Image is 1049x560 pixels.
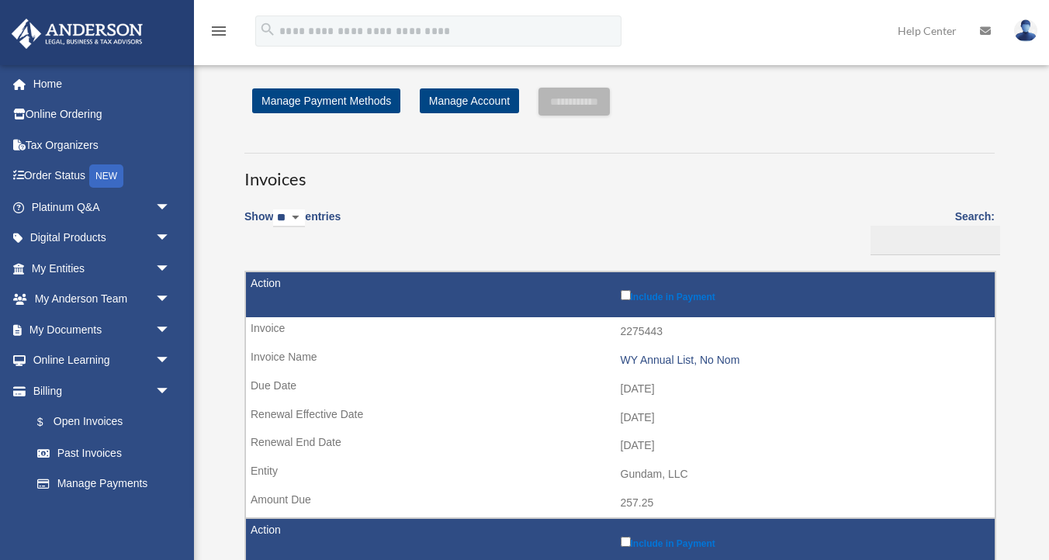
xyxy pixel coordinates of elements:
a: Manage Account [420,88,519,113]
td: [DATE] [246,431,995,461]
img: User Pic [1014,19,1037,42]
h3: Invoices [244,153,995,192]
label: Search: [865,207,995,255]
label: Include in Payment [621,534,988,549]
input: Include in Payment [621,537,631,547]
div: WY Annual List, No Nom [621,354,988,367]
select: Showentries [273,209,305,227]
i: search [259,21,276,38]
a: Digital Productsarrow_drop_down [11,223,194,254]
a: Order StatusNEW [11,161,194,192]
a: Online Learningarrow_drop_down [11,345,194,376]
a: Home [11,68,194,99]
a: Billingarrow_drop_down [11,375,186,406]
td: 2275443 [246,317,995,347]
input: Search: [871,226,1000,255]
td: Gundam, LLC [246,460,995,489]
input: Include in Payment [621,290,631,300]
div: NEW [89,164,123,188]
td: [DATE] [246,375,995,404]
i: menu [209,22,228,40]
a: $Open Invoices [22,406,178,438]
span: arrow_drop_down [155,223,186,254]
a: My Documentsarrow_drop_down [11,314,194,345]
a: Events Calendar [11,499,194,530]
span: arrow_drop_down [155,345,186,377]
a: menu [209,27,228,40]
a: Manage Payments [22,468,186,500]
a: Platinum Q&Aarrow_drop_down [11,192,194,223]
span: arrow_drop_down [155,314,186,346]
label: Include in Payment [621,287,988,302]
span: arrow_drop_down [155,192,186,223]
a: Past Invoices [22,437,186,468]
a: My Entitiesarrow_drop_down [11,253,194,284]
span: arrow_drop_down [155,375,186,407]
a: Manage Payment Methods [252,88,400,113]
span: arrow_drop_down [155,253,186,285]
td: [DATE] [246,403,995,433]
a: My Anderson Teamarrow_drop_down [11,284,194,315]
a: Online Ordering [11,99,194,130]
a: Tax Organizers [11,130,194,161]
img: Anderson Advisors Platinum Portal [7,19,147,49]
td: 257.25 [246,489,995,518]
label: Show entries [244,207,341,243]
span: arrow_drop_down [155,284,186,316]
span: $ [46,413,54,432]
